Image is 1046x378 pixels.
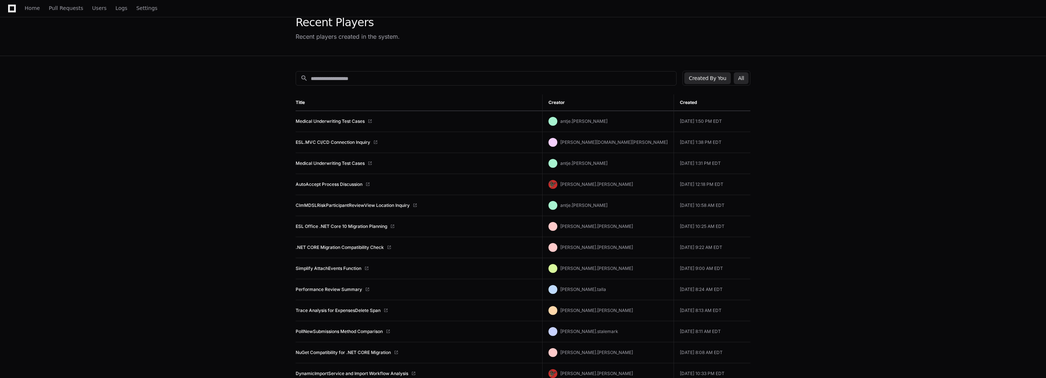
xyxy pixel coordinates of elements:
td: [DATE] 1:38 PM EDT [674,132,750,153]
span: [PERSON_NAME].stalemark [560,329,618,334]
span: [PERSON_NAME].[PERSON_NAME] [560,308,633,313]
td: [DATE] 9:00 AM EDT [674,258,750,279]
span: Pull Requests [49,6,83,10]
button: Created By You [684,72,730,84]
a: Medical Underwriting Test Cases [296,118,365,124]
td: [DATE] 8:08 AM EDT [674,342,750,363]
span: [PERSON_NAME].[PERSON_NAME] [560,223,633,229]
img: avatar [548,369,557,378]
a: ESL.MVC CI/CD Connection Inquiry [296,139,370,145]
a: NuGet Compatibility for .NET CORE Migration [296,350,391,356]
a: Trace Analysis for ExpensesDelete Span [296,308,381,313]
td: [DATE] 12:18 PM EDT [674,174,750,195]
span: [PERSON_NAME].[PERSON_NAME] [560,266,633,271]
mat-icon: search [300,74,308,82]
span: Home [25,6,40,10]
td: [DATE] 8:24 AM EDT [674,279,750,300]
td: [DATE] 8:13 AM EDT [674,300,750,321]
td: [DATE] 9:22 AM EDT [674,237,750,258]
span: [PERSON_NAME].[PERSON_NAME] [560,350,633,355]
th: Created [674,94,750,111]
span: [PERSON_NAME].[PERSON_NAME] [560,245,633,250]
span: Settings [136,6,157,10]
td: [DATE] 1:50 PM EDT [674,111,750,132]
button: All [734,72,749,84]
td: [DATE] 10:58 AM EDT [674,195,750,216]
td: [DATE] 8:11 AM EDT [674,321,750,342]
div: Recent Players [296,16,400,29]
th: Creator [542,94,674,111]
a: PollNewSubmissions Method Comparison [296,329,383,334]
span: Logs [116,6,127,10]
span: Users [92,6,107,10]
img: avatar [548,180,557,189]
span: antje.[PERSON_NAME] [560,118,608,124]
span: [PERSON_NAME][DOMAIN_NAME][PERSON_NAME] [560,139,668,145]
a: AutoAccept Process Discussion [296,181,362,187]
a: Simplify AttachEvents Function [296,266,361,271]
span: antje.[PERSON_NAME] [560,202,608,208]
span: [PERSON_NAME].[PERSON_NAME] [560,371,633,376]
a: Medical Underwriting Test Cases [296,160,365,166]
div: Recent players created in the system. [296,32,400,41]
th: Title [296,94,542,111]
a: ClmMDSLRiskParticipantReviewView Location Inquiry [296,202,410,208]
a: ESL Office .NET Core 10 Migration Planning [296,223,387,229]
a: Performance Review Summary [296,287,362,292]
span: [PERSON_NAME].[PERSON_NAME] [560,181,633,187]
td: [DATE] 1:31 PM EDT [674,153,750,174]
td: [DATE] 10:25 AM EDT [674,216,750,237]
a: .NET CORE Migration Compatibility Check [296,245,384,250]
span: [PERSON_NAME].talla [560,287,606,292]
span: antje.[PERSON_NAME] [560,160,608,166]
a: DynamicImportService and Import Workflow Analysis [296,371,408,377]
